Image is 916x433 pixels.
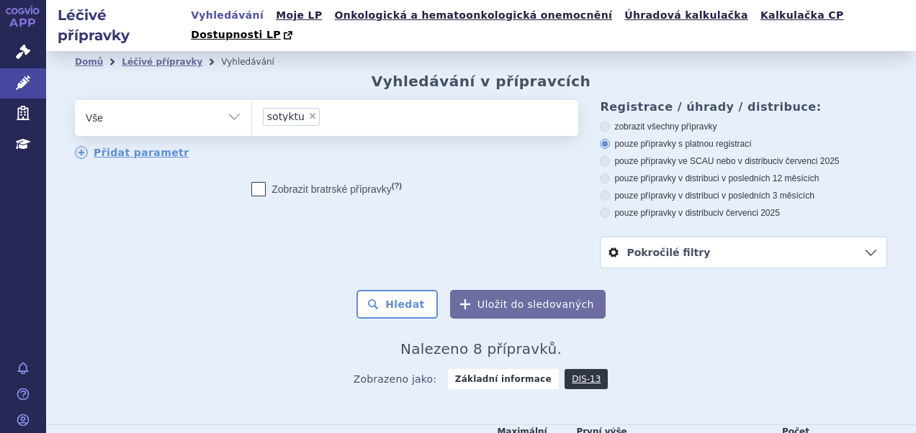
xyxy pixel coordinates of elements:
a: Dostupnosti LP [187,25,300,45]
a: Vyhledávání [187,6,268,25]
strong: Základní informace [448,369,559,389]
label: pouze přípravky s platnou registrací [600,138,887,150]
a: Úhradová kalkulačka [620,6,753,25]
label: zobrazit všechny přípravky [600,121,887,132]
a: Domů [75,57,103,67]
a: DIS-13 [565,369,608,389]
a: Moje LP [271,6,326,25]
span: Zobrazeno jako: [354,369,437,389]
a: Přidat parametr [75,146,189,159]
a: Pokročilé filtry [601,237,886,268]
a: Léčivé přípravky [122,57,202,67]
label: Zobrazit bratrské přípravky [251,182,402,196]
label: pouze přípravky v distribuci v posledních 12 měsících [600,173,887,184]
span: × [308,111,317,120]
span: v červenci 2025 [719,208,780,218]
h2: Vyhledávání v přípravcích [372,73,591,90]
span: Dostupnosti LP [191,29,281,40]
button: Uložit do sledovaných [450,290,606,319]
label: pouze přípravky v distribuci [600,207,887,219]
button: Hledat [356,290,438,319]
label: pouze přípravky ve SCAU nebo v distribuci [600,155,887,167]
span: Nalezeno 8 přípravků. [400,340,562,357]
a: Kalkulačka CP [756,6,848,25]
span: sotyktu [267,111,305,122]
h3: Registrace / úhrady / distribuce: [600,100,887,114]
li: Vyhledávání [221,51,293,73]
abbr: (?) [392,181,402,191]
h2: Léčivé přípravky [46,5,187,45]
label: pouze přípravky v distribuci v posledních 3 měsících [600,190,887,201]
input: sotyktu [324,107,332,125]
a: Onkologická a hematoonkologická onemocnění [331,6,617,25]
span: v červenci 2025 [778,156,839,166]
